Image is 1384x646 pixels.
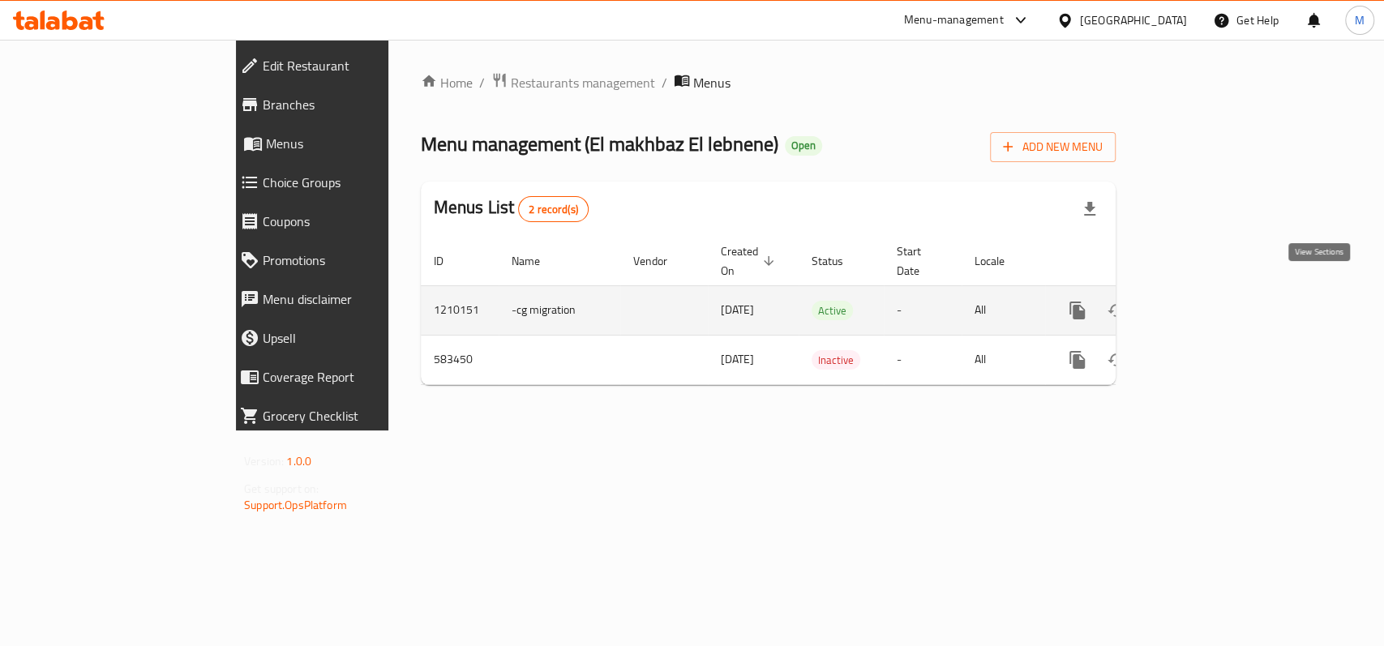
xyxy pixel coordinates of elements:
[812,301,853,320] div: Active
[812,251,864,271] span: Status
[421,126,778,162] span: Menu management ( El makhbaz El lebnene )
[434,251,465,271] span: ID
[263,250,454,270] span: Promotions
[897,242,942,280] span: Start Date
[904,11,1004,30] div: Menu-management
[785,139,822,152] span: Open
[263,56,454,75] span: Edit Restaurant
[227,319,467,357] a: Upsell
[227,85,467,124] a: Branches
[785,136,822,156] div: Open
[266,134,454,153] span: Menus
[227,163,467,202] a: Choice Groups
[244,451,284,472] span: Version:
[244,494,347,516] a: Support.OpsPlatform
[227,241,467,280] a: Promotions
[721,299,754,320] span: [DATE]
[227,46,467,85] a: Edit Restaurant
[962,285,1045,335] td: All
[263,328,454,348] span: Upsell
[244,478,319,499] span: Get support on:
[693,73,731,92] span: Menus
[1058,340,1097,379] button: more
[962,335,1045,384] td: All
[884,285,962,335] td: -
[227,396,467,435] a: Grocery Checklist
[721,242,779,280] span: Created On
[812,302,853,320] span: Active
[512,251,561,271] span: Name
[1070,190,1109,229] div: Export file
[263,367,454,387] span: Coverage Report
[1058,291,1097,330] button: more
[227,124,467,163] a: Menus
[263,95,454,114] span: Branches
[263,212,454,231] span: Coupons
[491,72,655,93] a: Restaurants management
[1080,11,1187,29] div: [GEOGRAPHIC_DATA]
[227,202,467,241] a: Coupons
[1003,137,1103,157] span: Add New Menu
[633,251,688,271] span: Vendor
[263,406,454,426] span: Grocery Checklist
[990,132,1116,162] button: Add New Menu
[519,202,588,217] span: 2 record(s)
[479,73,485,92] li: /
[518,196,589,222] div: Total records count
[1045,237,1227,286] th: Actions
[812,351,860,370] span: Inactive
[227,357,467,396] a: Coverage Report
[263,173,454,192] span: Choice Groups
[286,451,311,472] span: 1.0.0
[812,350,860,370] div: Inactive
[1355,11,1365,29] span: M
[1097,291,1136,330] button: Change Status
[227,280,467,319] a: Menu disclaimer
[421,72,1116,93] nav: breadcrumb
[975,251,1026,271] span: Locale
[421,237,1227,385] table: enhanced table
[499,285,620,335] td: -cg migration
[662,73,667,92] li: /
[434,195,589,222] h2: Menus List
[263,289,454,309] span: Menu disclaimer
[884,335,962,384] td: -
[721,349,754,370] span: [DATE]
[1097,340,1136,379] button: Change Status
[511,73,655,92] span: Restaurants management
